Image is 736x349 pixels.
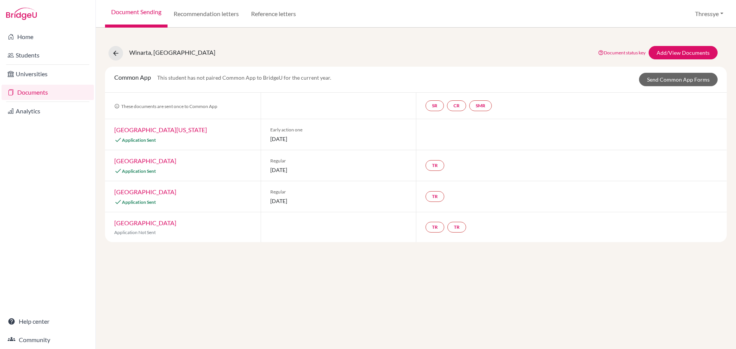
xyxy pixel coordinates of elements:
a: Send Common App Forms [639,73,718,86]
span: Common App [114,74,151,81]
span: Application Sent [122,199,156,205]
span: [DATE] [270,197,407,205]
span: Application Sent [122,168,156,174]
img: Bridge-U [6,8,37,20]
a: [GEOGRAPHIC_DATA] [114,219,176,226]
a: SMR [469,100,492,111]
a: CR [447,100,466,111]
span: Application Sent [122,137,156,143]
a: Universities [2,66,94,82]
a: TR [426,191,444,202]
span: [DATE] [270,135,407,143]
a: TR [426,160,444,171]
a: TR [426,222,444,233]
a: [GEOGRAPHIC_DATA] [114,157,176,164]
a: Document status key [598,50,646,56]
a: [GEOGRAPHIC_DATA] [114,188,176,195]
span: Application Not Sent [114,229,156,235]
a: Help center [2,314,94,329]
span: Regular [270,157,407,164]
span: These documents are sent once to Common App [114,103,217,109]
span: This student has not paired Common App to BridgeU for the current year. [157,74,331,81]
a: SR [426,100,444,111]
a: TR [447,222,466,233]
span: [DATE] [270,166,407,174]
a: Home [2,29,94,44]
button: Thressye [692,7,727,21]
span: Early action one [270,126,407,133]
a: Documents [2,85,94,100]
a: Add/View Documents [649,46,718,59]
a: Analytics [2,103,94,119]
span: Winarta, [GEOGRAPHIC_DATA] [129,49,215,56]
a: [GEOGRAPHIC_DATA][US_STATE] [114,126,207,133]
a: Students [2,48,94,63]
a: Community [2,332,94,347]
span: Regular [270,188,407,195]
